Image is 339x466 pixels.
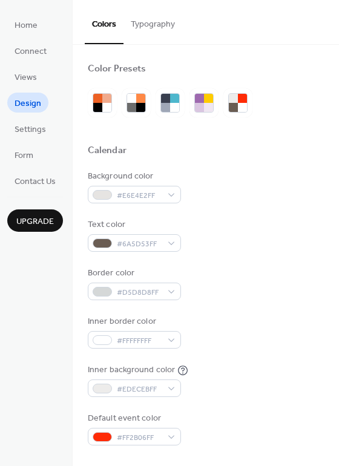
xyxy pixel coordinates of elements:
[117,432,162,444] span: #FF2B06FF
[15,176,56,188] span: Contact Us
[7,171,63,191] a: Contact Us
[117,286,162,299] span: #D5D8D8FF
[15,45,47,58] span: Connect
[88,218,179,231] div: Text color
[15,71,37,84] span: Views
[7,119,53,139] a: Settings
[88,145,127,157] div: Calendar
[88,412,179,425] div: Default event color
[88,364,175,376] div: Inner background color
[88,315,179,328] div: Inner border color
[7,41,54,61] a: Connect
[7,93,48,113] a: Design
[15,97,41,110] span: Design
[7,67,44,87] a: Views
[15,123,46,136] span: Settings
[15,19,38,32] span: Home
[117,238,162,251] span: #6A5D53FF
[88,170,179,183] div: Background color
[88,63,146,76] div: Color Presets
[117,335,162,347] span: #FFFFFFFF
[7,145,41,165] a: Form
[88,267,179,280] div: Border color
[117,189,162,202] span: #E6E4E2FF
[15,149,33,162] span: Form
[7,209,63,232] button: Upgrade
[7,15,45,34] a: Home
[16,215,54,228] span: Upgrade
[117,383,162,396] span: #EDECEBFF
